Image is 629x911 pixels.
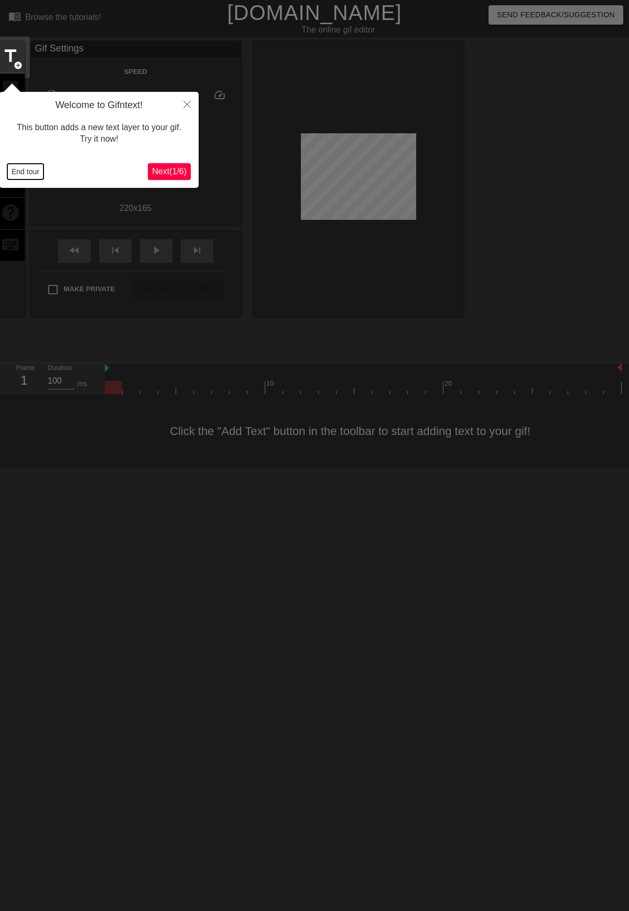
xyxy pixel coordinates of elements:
button: Close [176,92,199,116]
button: Next [148,163,191,180]
span: Next ( 1 / 6 ) [152,167,187,176]
h4: Welcome to Gifntext! [7,100,191,111]
button: End tour [7,164,44,179]
div: This button adds a new text layer to your gif. Try it now! [7,111,191,156]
